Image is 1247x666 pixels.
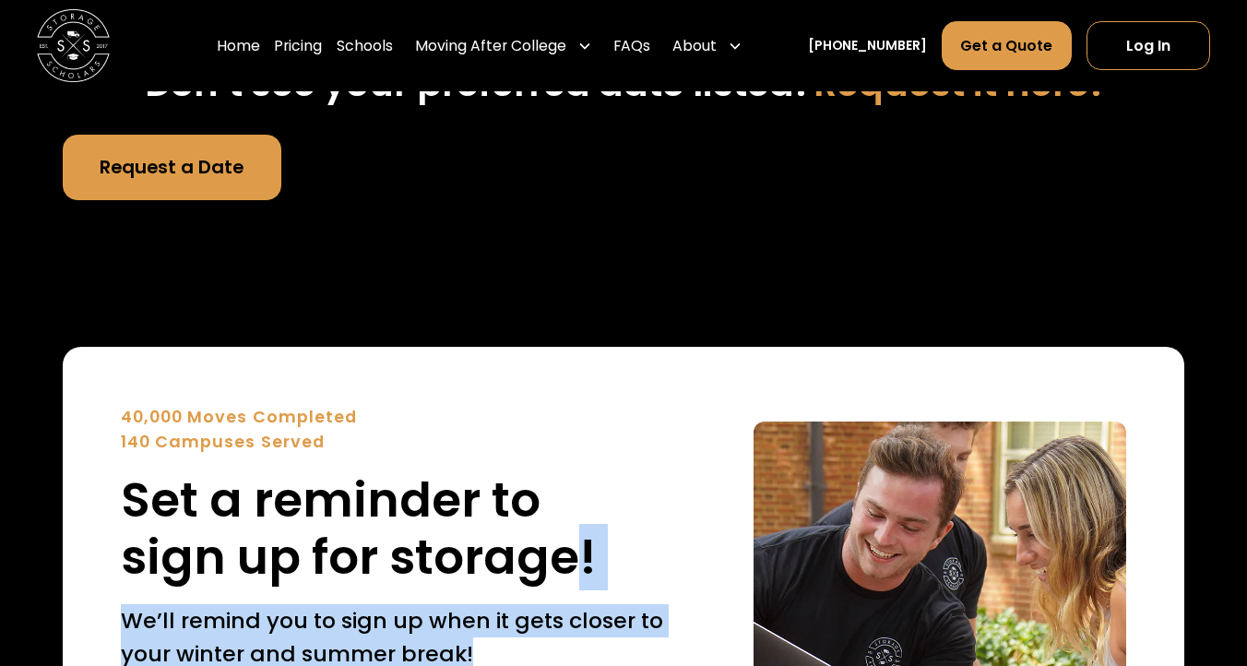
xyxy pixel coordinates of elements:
a: Schools [337,20,393,71]
img: Storage Scholars main logo [37,9,110,82]
div: 40,000 Moves Completed [121,405,681,430]
a: Home [217,20,260,71]
a: Get a Quote [942,21,1073,70]
a: Request a Date [63,135,281,200]
a: FAQs [613,20,650,71]
a: home [37,9,110,82]
a: Log In [1087,21,1210,70]
div: About [665,20,749,71]
h2: Set a reminder to sign up for storage! [121,472,681,586]
h3: Don’t see your preferred date listed? [63,62,1185,105]
div: 140 Campuses Served [121,430,681,455]
div: About [672,35,717,57]
a: Pricing [274,20,322,71]
div: Moving After College [415,35,566,57]
div: Moving After College [408,20,599,71]
a: [PHONE_NUMBER] [808,36,927,55]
